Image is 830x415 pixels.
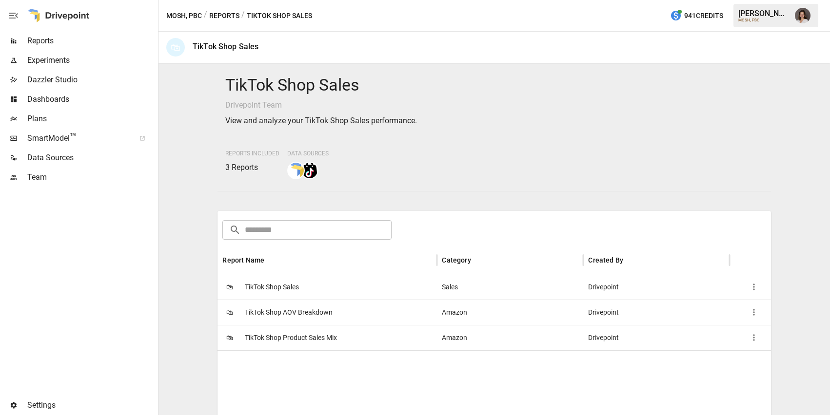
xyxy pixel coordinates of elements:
[27,152,156,164] span: Data Sources
[166,38,185,57] div: 🛍
[437,325,583,350] div: Amazon
[245,275,299,300] span: TikTok Shop Sales
[241,10,245,22] div: /
[27,399,156,411] span: Settings
[166,10,202,22] button: MOSH, PBC
[684,10,723,22] span: 941 Credits
[222,256,264,264] div: Report Name
[738,18,789,22] div: MOSH, PBC
[738,9,789,18] div: [PERSON_NAME]
[27,113,156,125] span: Plans
[222,280,237,294] span: 🛍
[27,171,156,183] span: Team
[795,8,810,23] img: Franziska Ibscher
[588,256,623,264] div: Created By
[225,115,763,127] p: View and analyze your TikTok Shop Sales performance.
[27,94,156,105] span: Dashboards
[193,42,259,51] div: TikTok Shop Sales
[302,163,317,178] img: tiktok
[437,274,583,300] div: Sales
[288,163,304,178] img: smart model
[265,253,279,267] button: Sort
[204,10,207,22] div: /
[27,132,129,144] span: SmartModel
[70,131,77,143] span: ™
[222,305,237,320] span: 🛍
[624,253,638,267] button: Sort
[666,7,727,25] button: 941Credits
[209,10,239,22] button: Reports
[437,300,583,325] div: Amazon
[472,253,486,267] button: Sort
[27,55,156,66] span: Experiments
[27,35,156,47] span: Reports
[27,74,156,86] span: Dazzler Studio
[222,330,237,345] span: 🛍
[225,150,279,157] span: Reports Included
[225,99,763,111] p: Drivepoint Team
[583,274,730,300] div: Drivepoint
[225,162,279,173] p: 3 Reports
[287,150,329,157] span: Data Sources
[245,325,337,350] span: TikTok Shop Product Sales Mix
[789,2,816,29] button: Franziska Ibscher
[583,325,730,350] div: Drivepoint
[225,75,763,95] h4: TikTok Shop Sales
[442,256,471,264] div: Category
[583,300,730,325] div: Drivepoint
[245,300,333,325] span: TikTok Shop AOV Breakdown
